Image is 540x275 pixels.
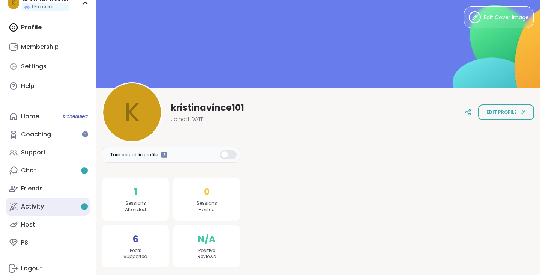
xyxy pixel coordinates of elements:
[83,204,86,210] span: 2
[6,77,90,95] a: Help
[6,38,90,56] a: Membership
[83,168,86,174] span: 2
[196,200,217,213] span: Sessions Hosted
[6,198,90,216] a: Activity2
[21,166,36,175] div: Chat
[21,264,42,273] div: Logout
[6,216,90,234] a: Host
[6,144,90,162] a: Support
[486,109,517,116] span: Edit profile
[171,115,206,123] span: Joined [DATE]
[6,125,90,144] a: Coaching
[478,104,534,120] button: Edit profile
[125,200,146,213] span: Sessions Attended
[21,148,46,157] div: Support
[198,233,216,246] span: N/A
[204,185,210,199] span: 0
[21,112,39,121] div: Home
[21,130,51,139] div: Coaching
[6,234,90,252] a: PSI
[171,102,244,114] span: kristinavince101
[6,107,90,125] a: Home1Scheduled
[31,4,55,10] span: 1 Pro credit
[82,131,88,137] iframe: Spotlight
[21,202,44,211] div: Activity
[6,57,90,76] a: Settings
[198,248,216,260] span: Positive Reviews
[21,239,30,247] div: PSI
[21,221,35,229] div: Host
[6,180,90,198] a: Friends
[161,152,167,158] iframe: Spotlight
[21,43,59,51] div: Membership
[110,151,158,158] span: Turn on public profile
[484,14,529,21] span: Edit Cover Image
[21,184,43,193] div: Friends
[63,113,88,119] span: 1 Scheduled
[464,6,534,28] button: Edit Cover Image
[123,248,147,260] span: Peers Supported
[21,62,46,71] div: Settings
[133,233,138,246] span: 6
[134,185,137,199] span: 1
[6,162,90,180] a: Chat2
[21,82,34,90] div: Help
